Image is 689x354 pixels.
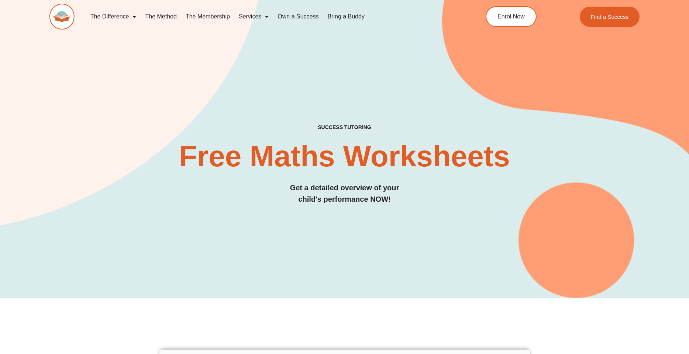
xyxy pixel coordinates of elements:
[273,8,323,25] a: Own a Success
[141,8,181,25] a: The Method
[49,182,640,205] h3: Get a detailed overview of your child's performance NOW!
[323,8,369,25] a: Bring a Buddy
[181,8,234,25] a: The Membership
[49,124,640,131] h4: SUCCESS TUTORING​
[86,8,452,25] nav: Menu
[591,14,629,20] span: Find a Success
[486,6,537,27] a: Enrol Now
[497,14,525,20] span: Enrol Now
[580,7,640,27] a: Find a Success
[86,8,141,25] a: The Difference
[234,8,273,25] a: Services
[49,142,640,171] h2: Free Maths Worksheets​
